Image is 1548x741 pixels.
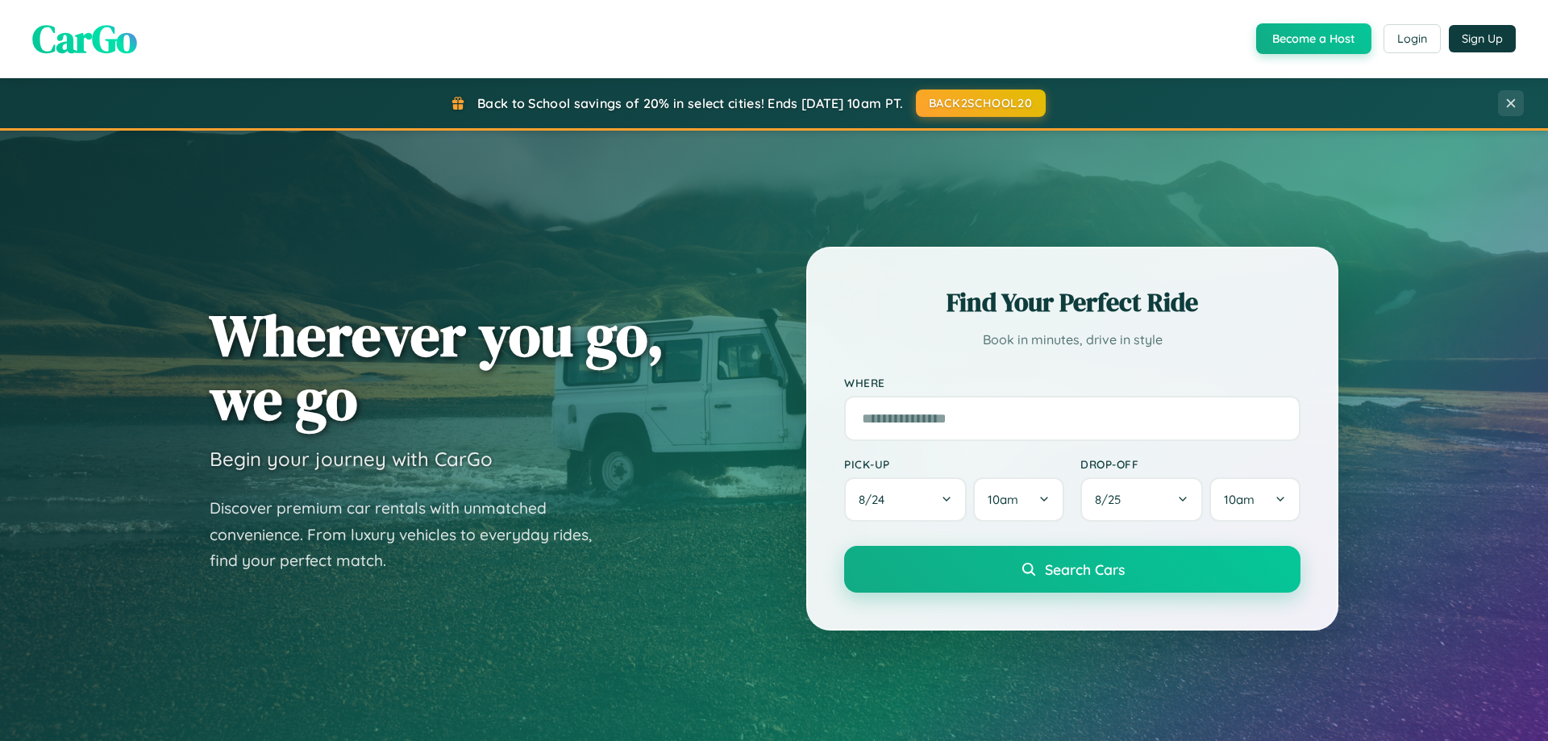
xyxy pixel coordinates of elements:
span: CarGo [32,12,137,65]
label: Drop-off [1080,457,1300,471]
button: Sign Up [1449,25,1516,52]
button: Search Cars [844,546,1300,593]
label: Pick-up [844,457,1064,471]
button: 10am [1209,477,1300,522]
span: Back to School savings of 20% in select cities! Ends [DATE] 10am PT. [477,95,903,111]
h1: Wherever you go, we go [210,303,664,431]
button: 8/25 [1080,477,1203,522]
p: Discover premium car rentals with unmatched convenience. From luxury vehicles to everyday rides, ... [210,495,613,574]
button: 10am [973,477,1064,522]
button: BACK2SCHOOL20 [916,90,1046,117]
label: Where [844,376,1300,389]
span: 8 / 24 [859,492,893,507]
span: 8 / 25 [1095,492,1129,507]
p: Book in minutes, drive in style [844,328,1300,352]
h3: Begin your journey with CarGo [210,447,493,471]
button: Login [1384,24,1441,53]
span: Search Cars [1045,560,1125,578]
button: 8/24 [844,477,967,522]
span: 10am [1224,492,1255,507]
button: Become a Host [1256,23,1371,54]
h2: Find Your Perfect Ride [844,285,1300,320]
span: 10am [988,492,1018,507]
